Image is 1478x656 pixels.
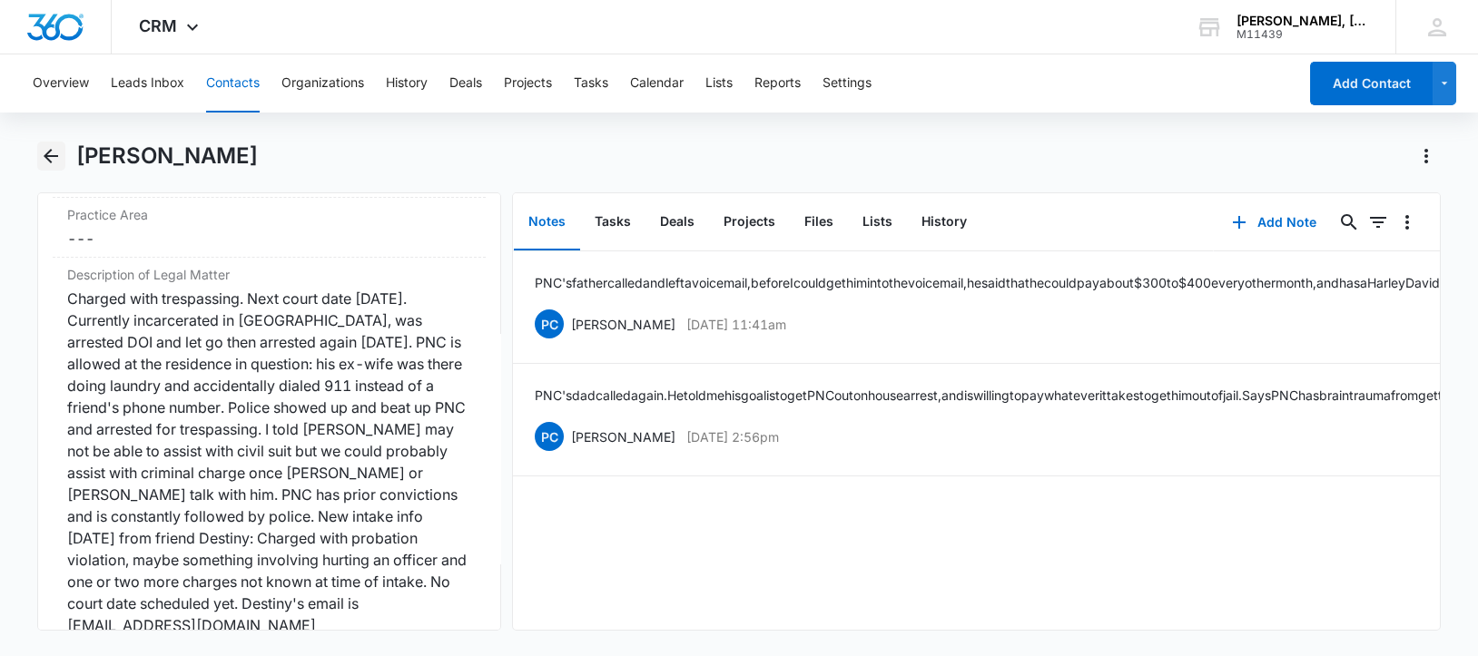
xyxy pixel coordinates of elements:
[67,265,472,284] label: Description of Legal Matter
[1237,14,1369,28] div: account name
[449,54,482,113] button: Deals
[67,288,472,636] div: Charged with trespassing. Next court date [DATE]. Currently incarcerated in [GEOGRAPHIC_DATA], wa...
[630,54,684,113] button: Calendar
[686,427,779,446] p: [DATE] 2:56pm
[67,228,472,250] dd: ---
[1310,62,1433,105] button: Add Contact
[386,54,428,113] button: History
[535,422,564,451] span: PC
[574,54,608,113] button: Tasks
[686,315,786,334] p: [DATE] 11:41am
[1237,28,1369,41] div: account id
[705,54,733,113] button: Lists
[1364,208,1393,237] button: Filters
[33,54,89,113] button: Overview
[111,54,184,113] button: Leads Inbox
[1214,201,1335,244] button: Add Note
[709,194,790,250] button: Projects
[67,205,472,224] label: Practice Area
[206,54,260,113] button: Contacts
[76,142,258,170] h1: [PERSON_NAME]
[53,198,487,258] div: Practice Area---
[907,194,981,250] button: History
[535,309,564,338] span: PC
[571,315,675,334] p: [PERSON_NAME]
[514,194,580,250] button: Notes
[139,16,177,35] span: CRM
[580,194,645,250] button: Tasks
[1412,142,1441,171] button: Actions
[645,194,709,250] button: Deals
[37,142,65,171] button: Back
[790,194,848,250] button: Files
[571,427,675,446] p: [PERSON_NAME]
[504,54,552,113] button: Projects
[848,194,907,250] button: Lists
[53,258,487,644] div: Description of Legal MatterCharged with trespassing. Next court date [DATE]. Currently incarcerat...
[754,54,801,113] button: Reports
[1393,208,1422,237] button: Overflow Menu
[823,54,872,113] button: Settings
[1335,208,1364,237] button: Search...
[281,54,364,113] button: Organizations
